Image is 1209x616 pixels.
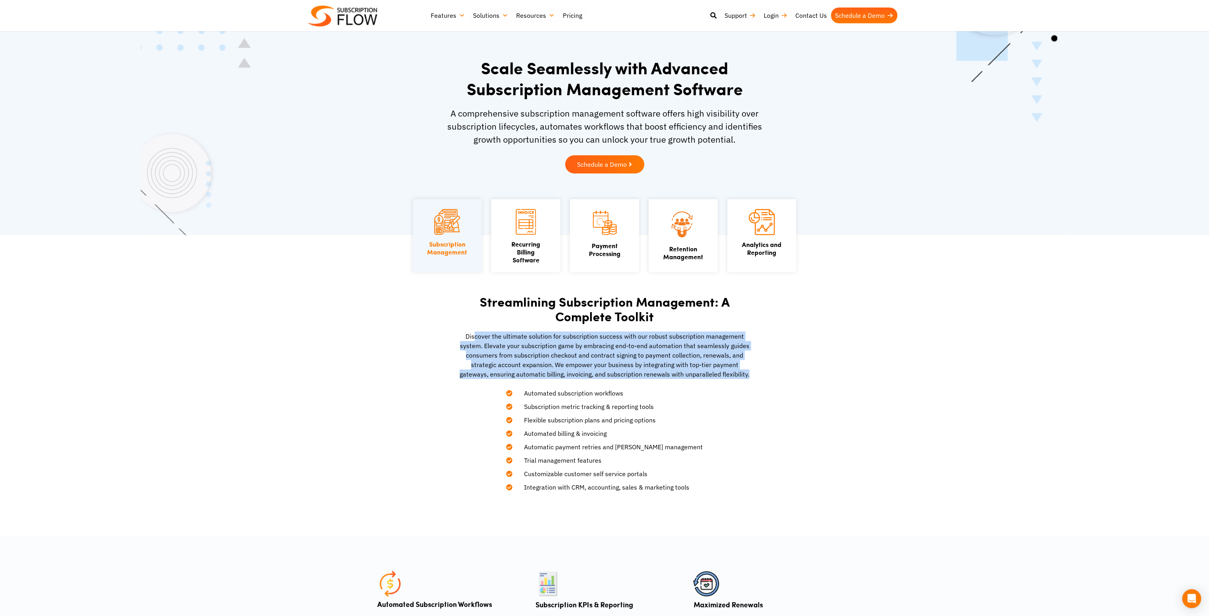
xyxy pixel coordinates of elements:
[377,571,403,597] img: Automated Subscription Workflows icon
[441,107,769,146] p: A comprehensive subscription management software offers high visibility over subscription lifecyc...
[514,388,623,398] span: Automated subscription workflows
[535,601,674,609] h2: Subscription KPIs & Reporting
[308,6,377,26] img: Subscriptionflow
[514,456,602,465] span: Trial management features
[721,8,760,23] a: Support
[469,8,512,23] a: Solutions
[516,209,536,235] img: Recurring Billing Software icon
[663,244,703,261] a: Retention Management
[427,239,467,256] a: SubscriptionManagement
[514,482,689,492] span: Integration with CRM, accounting, sales & marketing tools
[511,239,540,264] a: Recurring Billing Software
[588,241,620,258] a: PaymentProcessing
[458,332,751,379] p: Discover the ultimate solution for subscription success with our robust subscription management s...
[1182,589,1201,608] div: Open Intercom Messenger
[742,240,781,257] a: Analytics andReporting
[535,571,561,597] img: Subscription KPIs & Reporting icon
[565,155,644,173] a: Schedule a Demo
[660,209,706,239] img: Retention Management icon
[514,402,654,411] span: Subscription metric tracking & reporting tools
[514,429,607,438] span: Automated billing & invoicing
[512,8,559,23] a: Resources
[749,209,775,235] img: Analytics and Reporting icon
[427,8,469,23] a: Features
[434,209,460,235] img: Subscription Management icon
[458,294,751,324] h2: Streamlining Subscription Management: A Complete Toolkit
[514,415,656,425] span: Flexible subscription plans and pricing options
[377,601,516,608] h4: Automated Subscription Workflows
[559,8,586,23] a: Pricing
[693,601,832,609] h2: Maximized Renewals
[693,571,719,597] img: Maximized Renewals icon
[514,469,647,478] span: Customizable customer self service portals
[791,8,831,23] a: Contact Us
[831,8,897,23] a: Schedule a Demo
[592,209,617,236] img: Payment Processing icon
[760,8,791,23] a: Login
[577,161,627,168] span: Schedule a Demo
[514,442,703,452] span: Automatic payment retries and [PERSON_NAME] management
[441,57,769,99] h1: Scale Seamlessly with Advanced Subscription Management Software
